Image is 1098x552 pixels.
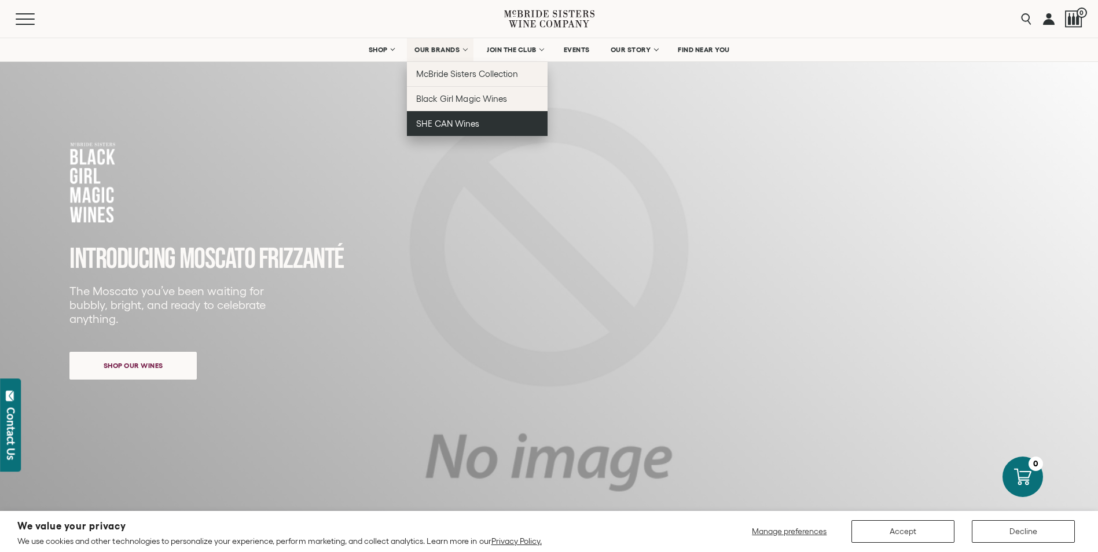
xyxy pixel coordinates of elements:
[416,119,479,128] span: SHE CAN Wines
[407,61,548,86] a: McBride Sisters Collection
[414,46,460,54] span: OUR BRANDS
[69,352,197,380] a: Shop our wines
[5,407,17,460] div: Contact Us
[416,69,518,79] span: McBride Sisters Collection
[69,242,175,277] span: INTRODUCING
[745,520,834,543] button: Manage preferences
[1077,8,1087,18] span: 0
[603,38,665,61] a: OUR STORY
[179,242,255,277] span: MOSCATO
[670,38,737,61] a: FIND NEAR YOU
[407,111,548,136] a: SHE CAN Wines
[407,86,548,111] a: Black Girl Magic Wines
[491,536,542,546] a: Privacy Policy.
[752,527,827,536] span: Manage preferences
[83,354,183,377] span: Shop our wines
[487,46,537,54] span: JOIN THE CLUB
[556,38,597,61] a: EVENTS
[407,38,473,61] a: OUR BRANDS
[611,46,651,54] span: OUR STORY
[678,46,730,54] span: FIND NEAR YOU
[564,46,590,54] span: EVENTS
[368,46,388,54] span: SHOP
[69,284,273,326] p: The Moscato you’ve been waiting for bubbly, bright, and ready to celebrate anything.
[1029,457,1043,471] div: 0
[972,520,1075,543] button: Decline
[259,242,344,277] span: FRIZZANTé
[17,536,542,546] p: We use cookies and other technologies to personalize your experience, perform marketing, and coll...
[851,520,954,543] button: Accept
[16,13,57,25] button: Mobile Menu Trigger
[479,38,550,61] a: JOIN THE CLUB
[361,38,401,61] a: SHOP
[416,94,506,104] span: Black Girl Magic Wines
[17,521,542,531] h2: We value your privacy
